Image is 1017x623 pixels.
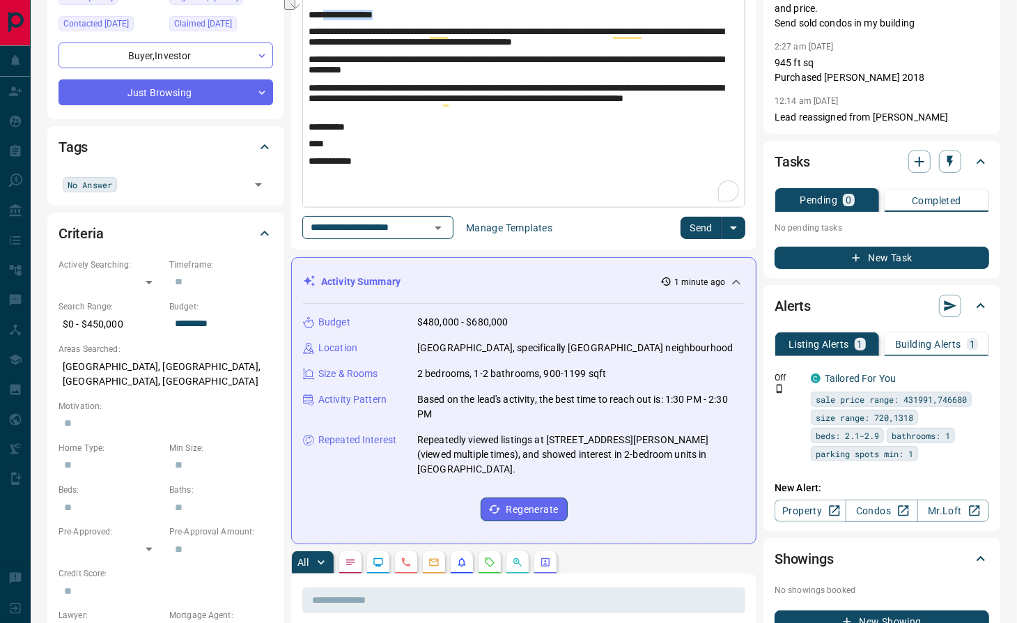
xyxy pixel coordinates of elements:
[59,300,162,313] p: Search Range:
[917,500,989,522] a: Mr.Loft
[846,500,917,522] a: Condos
[775,371,802,384] p: Off
[63,17,129,31] span: Contacted [DATE]
[775,289,989,323] div: Alerts
[816,447,913,461] span: parking spots min: 1
[59,313,162,336] p: $0 - $450,000
[417,433,745,477] p: Repeatedly viewed listings at [STREET_ADDRESS][PERSON_NAME] (viewed multiple times), and showed i...
[775,247,989,269] button: New Task
[59,43,273,68] div: Buyer , Investor
[59,567,273,580] p: Credit Score:
[318,392,387,407] p: Activity Pattern
[59,484,162,496] p: Beds:
[169,300,273,313] p: Budget:
[816,392,967,406] span: sale price range: 431991,746680
[318,341,357,355] p: Location
[59,217,273,250] div: Criteria
[800,195,837,205] p: Pending
[373,557,384,568] svg: Lead Browsing Activity
[249,175,268,194] button: Open
[857,339,863,349] p: 1
[456,557,467,568] svg: Listing Alerts
[417,392,745,422] p: Based on the lead's activity, the best time to reach out is: 1:30 PM - 2:30 PM
[912,196,961,206] p: Completed
[318,367,378,381] p: Size & Rooms
[816,429,879,443] span: beds: 2.1-2.9
[59,525,162,538] p: Pre-Approved:
[789,339,849,349] p: Listing Alerts
[458,217,561,239] button: Manage Templates
[428,218,448,238] button: Open
[321,275,401,289] p: Activity Summary
[674,276,725,289] p: 1 minute ago
[59,609,162,622] p: Lawyer:
[970,339,975,349] p: 1
[775,384,784,394] svg: Push Notification Only
[512,557,523,568] svg: Opportunities
[417,315,509,330] p: $480,000 - $680,000
[303,269,745,295] div: Activity Summary1 minute ago
[169,259,273,271] p: Timeframe:
[169,484,273,496] p: Baths:
[318,433,396,447] p: Repeated Interest
[59,79,273,105] div: Just Browsing
[428,557,440,568] svg: Emails
[68,178,112,192] span: No Answer
[59,400,273,413] p: Motivation:
[892,429,950,443] span: bathrooms: 1
[169,16,273,36] div: Wed Aug 16 2023
[846,195,851,205] p: 0
[540,557,551,568] svg: Agent Actions
[775,542,989,576] div: Showings
[59,355,273,393] p: [GEOGRAPHIC_DATA], [GEOGRAPHIC_DATA], [GEOGRAPHIC_DATA], [GEOGRAPHIC_DATA]
[318,315,350,330] p: Budget
[825,373,896,384] a: Tailored For You
[681,217,745,239] div: split button
[775,151,810,173] h2: Tasks
[484,557,495,568] svg: Requests
[775,42,834,52] p: 2:27 am [DATE]
[59,130,273,164] div: Tags
[59,16,162,36] div: Fri Aug 15 2025
[297,557,309,567] p: All
[59,259,162,271] p: Actively Searching:
[775,295,811,317] h2: Alerts
[169,609,273,622] p: Mortgage Agent:
[174,17,232,31] span: Claimed [DATE]
[775,481,989,495] p: New Alert:
[775,500,846,522] a: Property
[775,145,989,178] div: Tasks
[895,339,961,349] p: Building Alerts
[775,217,989,238] p: No pending tasks
[775,56,989,85] p: 945 ft sq Purchased [PERSON_NAME] 2018
[775,584,989,597] p: No showings booked
[775,110,989,125] p: Lead reassigned from [PERSON_NAME]
[345,557,356,568] svg: Notes
[169,442,273,454] p: Min Size:
[775,548,834,570] h2: Showings
[775,96,839,106] p: 12:14 am [DATE]
[481,498,568,521] button: Regenerate
[59,442,162,454] p: Home Type:
[417,367,606,381] p: 2 bedrooms, 1-2 bathrooms, 900-1199 sqft
[59,222,104,245] h2: Criteria
[169,525,273,538] p: Pre-Approval Amount:
[59,343,273,355] p: Areas Searched:
[401,557,412,568] svg: Calls
[811,374,821,383] div: condos.ca
[816,410,913,424] span: size range: 720,1318
[59,136,88,158] h2: Tags
[681,217,722,239] button: Send
[417,341,733,355] p: [GEOGRAPHIC_DATA], specifically [GEOGRAPHIC_DATA] neighbourhood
